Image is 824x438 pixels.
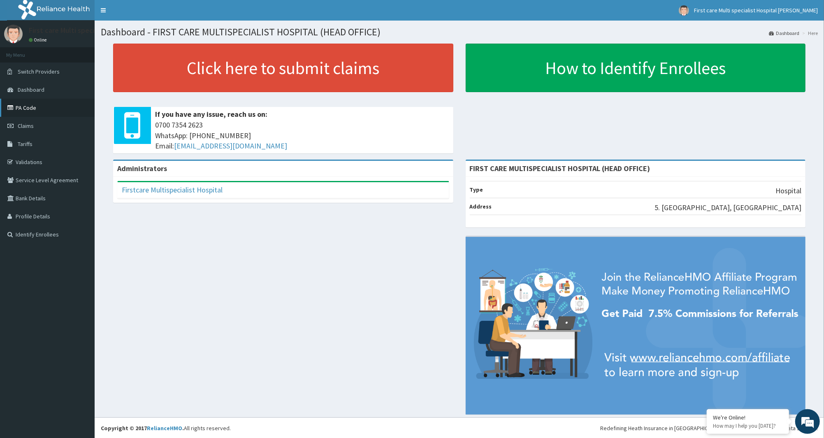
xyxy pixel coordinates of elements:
a: Dashboard [769,30,799,37]
b: Address [470,203,492,210]
strong: FIRST CARE MULTISPECIALIST HOSPITAL (HEAD OFFICE) [470,164,650,173]
div: Redefining Heath Insurance in [GEOGRAPHIC_DATA] using Telemedicine and Data Science! [600,424,818,432]
span: Dashboard [18,86,44,93]
span: Switch Providers [18,68,60,75]
p: How may I help you today? [713,422,783,429]
span: Claims [18,122,34,130]
p: Hospital [775,185,801,196]
h1: Dashboard - FIRST CARE MULTISPECIALIST HOSPITAL (HEAD OFFICE) [101,27,818,37]
img: provider-team-banner.png [466,237,806,415]
span: First care Multi specialist Hospital [PERSON_NAME] [694,7,818,14]
a: [EMAIL_ADDRESS][DOMAIN_NAME] [174,141,287,151]
span: Tariffs [18,140,32,148]
li: Here [800,30,818,37]
b: Administrators [117,164,167,173]
span: 0700 7354 2623 WhatsApp: [PHONE_NUMBER] Email: [155,120,449,151]
b: Type [470,186,483,193]
img: User Image [4,25,23,43]
a: Click here to submit claims [113,44,453,92]
strong: Copyright © 2017 . [101,424,184,432]
a: Firstcare Multispecialist Hospital [122,185,223,195]
b: If you have any issue, reach us on: [155,109,267,119]
a: RelianceHMO [147,424,182,432]
a: How to Identify Enrollees [466,44,806,92]
a: Online [29,37,49,43]
img: User Image [679,5,689,16]
p: 5. [GEOGRAPHIC_DATA], [GEOGRAPHIC_DATA] [655,202,801,213]
p: First care Multi specialist Hospital [PERSON_NAME] [29,27,193,34]
div: We're Online! [713,414,783,421]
